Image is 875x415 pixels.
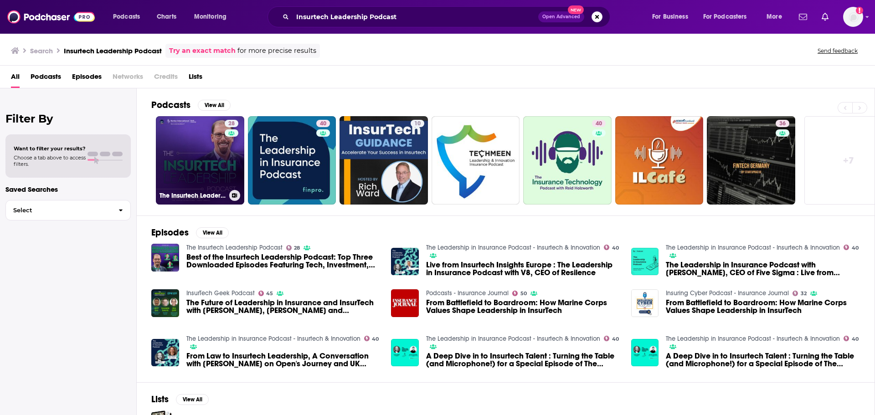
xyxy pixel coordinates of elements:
button: Select [5,200,131,220]
span: Credits [154,69,178,88]
span: Lists [189,69,202,88]
a: 28 [286,245,300,251]
span: Open Advanced [542,15,580,19]
span: 40 [596,119,602,128]
img: From Battlefield to Boardroom: How Marine Corps Values Shape Leadership in InsurTech [631,289,659,317]
a: A Deep Dive in to Insurtech Talent : Turning the Table (and Microphone!) for a Special Episode of... [666,352,860,368]
input: Search podcasts, credits, & more... [293,10,538,24]
img: A Deep Dive in to Insurtech Talent : Turning the Table (and Microphone!) for a Special Episode of... [631,339,659,367]
img: From Law to Insurtech Leadership, A Conversation with Sam Hoppe on Open's Journey and UK Expansion [151,339,179,367]
a: 10 [340,116,428,205]
a: 40 [592,120,606,127]
span: 36 [779,119,786,128]
span: 40 [372,337,379,341]
span: Podcasts [113,10,140,23]
span: 50 [520,292,527,296]
span: Want to filter your results? [14,145,86,152]
a: 40 [844,336,859,341]
a: Podcasts - Insurance Journal [426,289,509,297]
button: Open AdvancedNew [538,11,584,22]
h3: Insurtech Leadership Podcast [64,46,162,55]
a: 40 [523,116,612,205]
a: 10 [411,120,424,127]
a: Live from Insurtech Insights Europe : The Leadership in Insurance Podcast with V8, CEO of Resilence [426,261,620,277]
a: ListsView All [151,394,209,405]
a: The Future of Leadership in Insurance and InsurTech with Jeff Shi, Shawn Davis and Ira Ziff [186,299,381,314]
a: 40 [316,120,330,127]
span: The Future of Leadership in Insurance and InsurTech with [PERSON_NAME], [PERSON_NAME] and [PERSON... [186,299,381,314]
a: From Battlefield to Boardroom: How Marine Corps Values Shape Leadership in InsurTech [426,299,620,314]
a: The Leadership in Insurance Podcast - Insurtech & Innovation [666,335,840,343]
a: 40 [604,336,619,341]
a: Best of the Insurtech Leadership Podcast: Top Three Downloaded Episodes Featuring Tech, Investmen... [186,253,381,269]
img: Live from Insurtech Insights Europe : The Leadership in Insurance Podcast with V8, CEO of Resilence [391,248,419,276]
a: The Leadership in Insurance Podcast with Oded Barak, CEO of Five Sigma : Live from Insurtech Insi... [666,261,860,277]
button: Show profile menu [843,7,863,27]
h3: Search [30,46,53,55]
img: The Leadership in Insurance Podcast with Oded Barak, CEO of Five Sigma : Live from Insurtech Insi... [631,248,659,276]
a: PodcastsView All [151,99,231,111]
span: 10 [414,119,421,128]
span: 40 [852,337,859,341]
span: Logged in as MattieVG [843,7,863,27]
a: From Battlefield to Boardroom: How Marine Corps Values Shape Leadership in InsurTech [666,299,860,314]
span: for more precise results [237,46,316,56]
a: 45 [258,291,273,296]
span: 40 [852,246,859,250]
a: Show notifications dropdown [795,9,811,25]
button: open menu [188,10,238,24]
img: A Deep Dive in to Insurtech Talent : Turning the Table (and Microphone!) for a Special Episode of... [391,339,419,367]
span: The Leadership in Insurance Podcast with [PERSON_NAME], CEO of Five Sigma : Live from Insurtech I... [666,261,860,277]
span: 40 [612,246,619,250]
a: 36 [776,120,789,127]
a: Episodes [72,69,102,88]
span: More [767,10,782,23]
h3: The Insurtech Leadership Podcast [160,192,226,200]
a: 50 [512,291,527,296]
a: A Deep Dive in to Insurtech Talent : Turning the Table (and Microphone!) for a Special Episode of... [426,352,620,368]
span: New [568,5,584,14]
img: Podchaser - Follow, Share and Rate Podcasts [7,8,95,26]
span: For Business [652,10,688,23]
a: All [11,69,20,88]
a: 28 [225,120,238,127]
span: Networks [113,69,143,88]
button: View All [196,227,229,238]
svg: Add a profile image [856,7,863,14]
span: For Podcasters [703,10,747,23]
img: User Profile [843,7,863,27]
span: From Law to Insurtech Leadership, A Conversation with [PERSON_NAME] on Open's Journey and UK Expa... [186,352,381,368]
button: open menu [697,10,760,24]
img: The Future of Leadership in Insurance and InsurTech with Jeff Shi, Shawn Davis and Ira Ziff [151,289,179,317]
a: Insuring Cyber Podcast - Insurance Journal [666,289,789,297]
div: Search podcasts, credits, & more... [276,6,619,27]
span: 45 [266,292,273,296]
button: open menu [107,10,152,24]
span: 40 [320,119,326,128]
a: The Leadership in Insurance Podcast - Insurtech & Innovation [666,244,840,251]
a: Best of the Insurtech Leadership Podcast: Top Three Downloaded Episodes Featuring Tech, Investmen... [151,244,179,272]
a: Show notifications dropdown [818,9,832,25]
img: From Battlefield to Boardroom: How Marine Corps Values Shape Leadership in InsurTech [391,289,419,317]
a: 36 [707,116,795,205]
a: The Insurtech Leadership Podcast [186,244,283,251]
a: Podcasts [31,69,61,88]
a: The Leadership in Insurance Podcast - Insurtech & Innovation [186,335,360,343]
a: 40 [248,116,336,205]
a: 40 [364,336,379,341]
a: Charts [151,10,182,24]
span: Monitoring [194,10,226,23]
span: 40 [612,337,619,341]
button: View All [176,394,209,405]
